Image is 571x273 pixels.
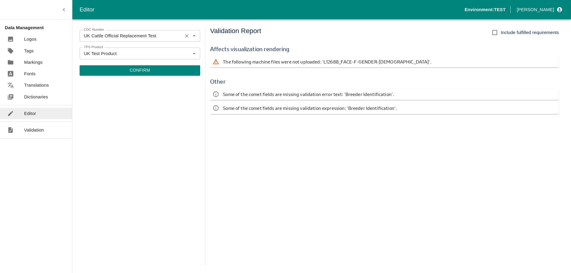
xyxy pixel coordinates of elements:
h6: Affects visualization rendering [210,45,559,54]
span: Include fulfilled requirements [501,29,559,36]
button: profile [514,5,564,15]
p: Fonts [24,70,36,77]
p: [PERSON_NAME] [517,6,554,13]
div: Editor [80,5,465,14]
button: Confirm [80,65,200,76]
button: Open [190,49,198,57]
p: Environment: TEST [465,6,506,13]
p: Some of the comet fields are missing validation expression: 'Breeder Identification'. [223,105,397,111]
h6: Other [210,77,559,86]
p: Some of the comet fields are missing validation error text: 'Breeder Identification'. [223,91,394,98]
p: Data Management [5,24,72,31]
p: Markings [24,59,43,66]
button: Clear [183,32,191,40]
p: Translations [24,82,49,88]
p: Dictionaries [24,94,48,100]
p: Logos [24,36,36,42]
label: CDC Number [84,27,104,32]
p: Tags [24,48,34,54]
button: Open [190,32,198,40]
p: The following machine files were not uploaded: 'L12688_FACE-F-GENDER-[DEMOGRAPHIC_DATA]'. [223,58,431,65]
p: Editor [24,110,36,117]
label: TPS Product [84,45,103,50]
p: Validation [24,127,44,133]
h5: Validation Report [210,26,261,39]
